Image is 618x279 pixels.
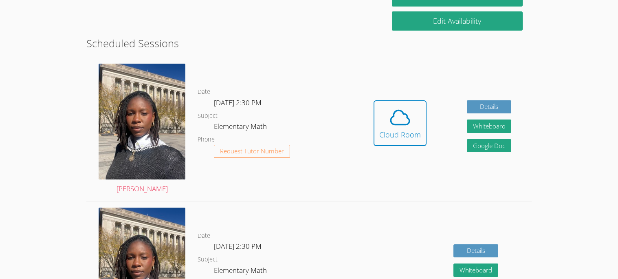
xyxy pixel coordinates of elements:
[198,135,215,145] dt: Phone
[198,111,218,121] dt: Subject
[99,64,185,179] img: IMG_8183.jpeg
[453,244,498,258] a: Details
[453,263,498,277] button: Whiteboard
[214,241,262,251] span: [DATE] 2:30 PM
[214,265,268,279] dd: Elementary Math
[392,11,522,31] a: Edit Availability
[198,231,210,241] dt: Date
[467,139,512,153] a: Google Doc
[214,145,290,158] button: Request Tutor Number
[379,129,421,140] div: Cloud Room
[214,121,268,135] dd: Elementary Math
[214,98,262,107] span: [DATE] 2:30 PM
[467,120,512,133] button: Whiteboard
[198,87,210,97] dt: Date
[467,100,512,114] a: Details
[198,255,218,265] dt: Subject
[220,148,284,154] span: Request Tutor Number
[99,64,185,195] a: [PERSON_NAME]
[86,35,531,51] h2: Scheduled Sessions
[374,100,427,146] button: Cloud Room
